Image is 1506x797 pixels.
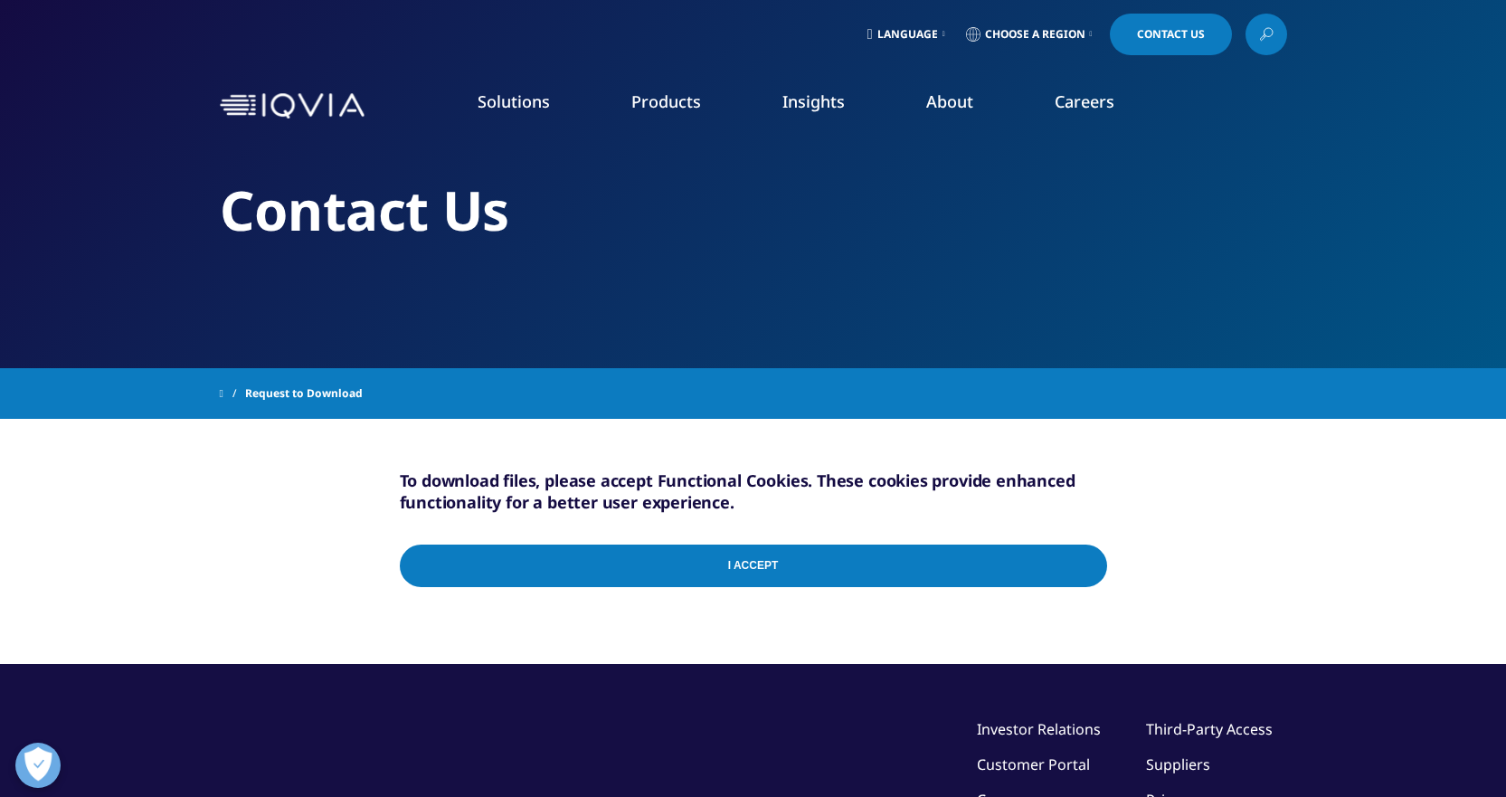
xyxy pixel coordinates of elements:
span: Contact Us [1137,29,1205,40]
span: Language [877,27,938,42]
a: Solutions [478,90,550,112]
button: Open Preferences [15,743,61,788]
a: Third-Party Access [1146,719,1273,739]
a: Contact Us [1110,14,1232,55]
span: Request to Download [245,377,363,410]
a: Careers [1055,90,1114,112]
nav: Primary [372,63,1287,148]
h2: Contact Us [220,176,1287,244]
h5: To download files, please accept Functional Cookies. These cookies provide enhanced functionality... [400,470,1107,513]
span: Choose a Region [985,27,1085,42]
input: I Accept [400,545,1107,587]
a: Investor Relations [977,719,1101,739]
a: Suppliers [1146,754,1210,774]
a: About [926,90,973,112]
a: Insights [782,90,845,112]
img: IQVIA Healthcare Information Technology and Pharma Clinical Research Company [220,93,365,119]
a: Customer Portal [977,754,1090,774]
a: Products [631,90,701,112]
